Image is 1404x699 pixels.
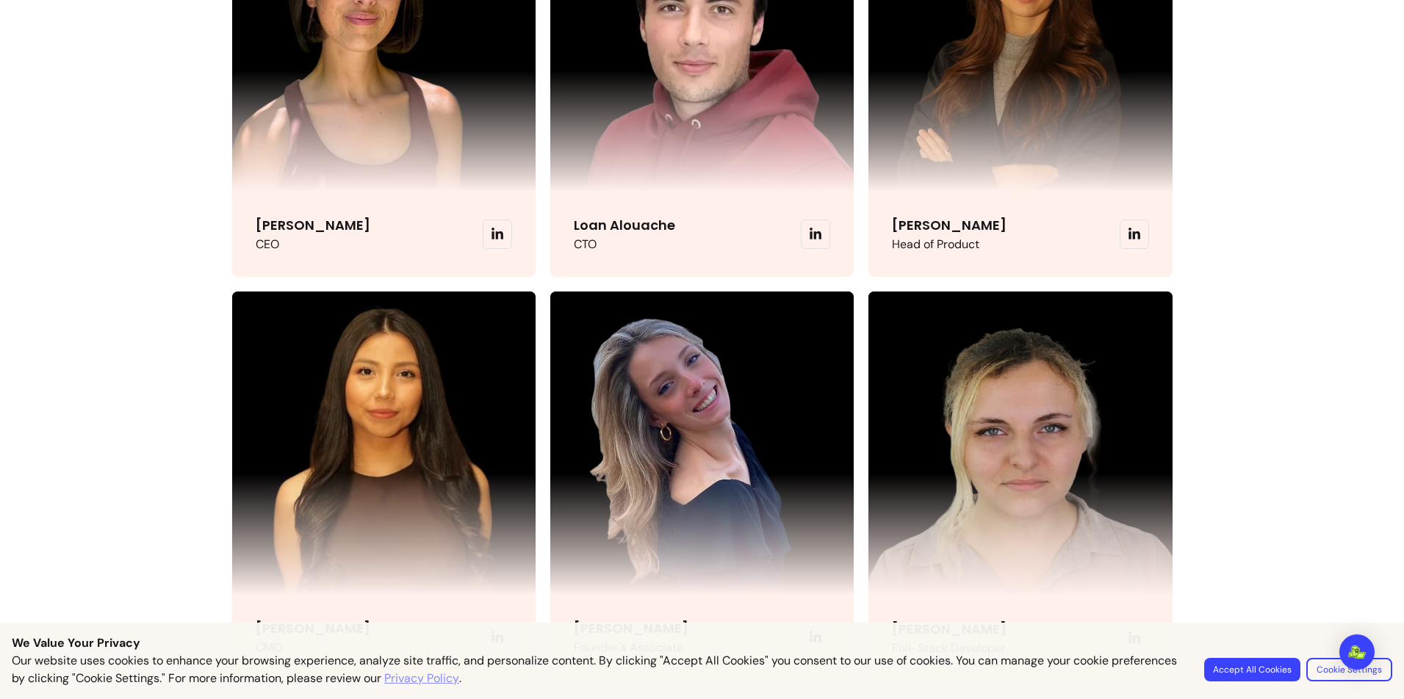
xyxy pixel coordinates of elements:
button: Accept All Cookies [1204,658,1300,681]
img: Scarlette De Gregorio [232,291,536,595]
button: Cookie Settings [1306,658,1392,681]
a: Privacy Policy [384,670,459,687]
p: [PERSON_NAME] [892,215,1007,236]
p: Loan Alouache [574,215,675,236]
p: [PERSON_NAME] [256,215,370,236]
p: [PERSON_NAME] [574,618,688,639]
p: Our website uses cookies to enhance your browsing experience, analyze site traffic, and personali... [12,652,1187,687]
p: [PERSON_NAME] [892,619,1007,640]
img: Anne-Laure Drouard [868,291,1172,595]
img: Aurora Macchi [550,291,854,595]
div: Open Intercom Messenger [1339,634,1375,670]
p: CTO [574,236,675,253]
p: We Value Your Privacy [12,634,1392,652]
p: CEO [256,236,370,253]
p: Head of Product [892,236,1007,253]
p: [PERSON_NAME] [256,618,370,639]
